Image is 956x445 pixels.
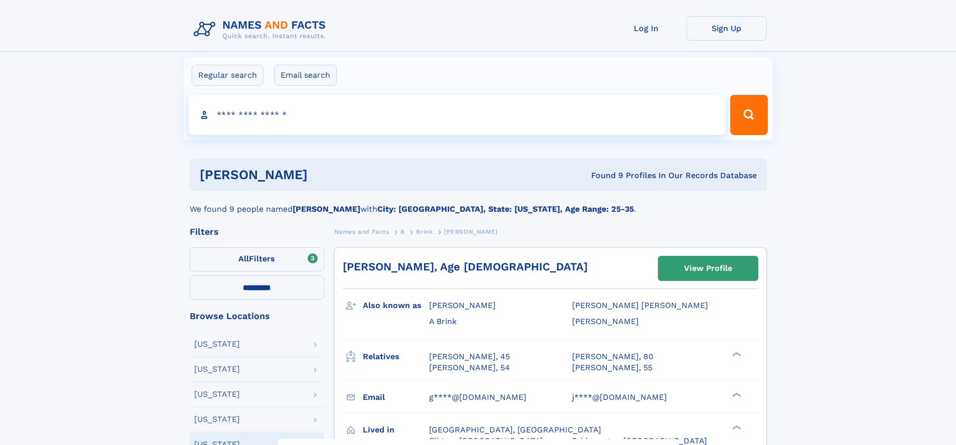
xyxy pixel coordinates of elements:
[684,257,732,280] div: View Profile
[363,297,429,314] h3: Also known as
[606,16,687,41] a: Log In
[429,301,496,310] span: [PERSON_NAME]
[572,351,653,362] a: [PERSON_NAME], 80
[429,425,601,434] span: [GEOGRAPHIC_DATA], [GEOGRAPHIC_DATA]
[444,228,498,235] span: [PERSON_NAME]
[190,312,324,321] div: Browse Locations
[449,170,757,181] div: Found 9 Profiles In Our Records Database
[334,225,389,238] a: Names and Facts
[429,351,510,362] a: [PERSON_NAME], 45
[400,228,405,235] span: B
[238,254,249,263] span: All
[190,16,334,43] img: Logo Names and Facts
[190,227,324,236] div: Filters
[189,95,726,135] input: search input
[572,362,652,373] a: [PERSON_NAME], 55
[658,256,758,280] a: View Profile
[400,225,405,238] a: B
[429,317,457,326] span: A Brink
[416,225,433,238] a: Brink
[363,421,429,438] h3: Lived in
[274,65,337,86] label: Email search
[190,191,767,215] div: We found 9 people named with .
[194,415,240,423] div: [US_STATE]
[572,301,708,310] span: [PERSON_NAME] [PERSON_NAME]
[429,362,510,373] a: [PERSON_NAME], 54
[572,317,639,326] span: [PERSON_NAME]
[192,65,263,86] label: Regular search
[730,351,742,357] div: ❯
[293,204,360,214] b: [PERSON_NAME]
[687,16,767,41] a: Sign Up
[194,365,240,373] div: [US_STATE]
[377,204,634,214] b: City: [GEOGRAPHIC_DATA], State: [US_STATE], Age Range: 25-35
[200,169,450,181] h1: [PERSON_NAME]
[416,228,433,235] span: Brink
[343,260,588,273] a: [PERSON_NAME], Age [DEMOGRAPHIC_DATA]
[194,340,240,348] div: [US_STATE]
[730,424,742,430] div: ❯
[190,247,324,271] label: Filters
[194,390,240,398] div: [US_STATE]
[363,348,429,365] h3: Relatives
[730,391,742,398] div: ❯
[363,389,429,406] h3: Email
[730,95,767,135] button: Search Button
